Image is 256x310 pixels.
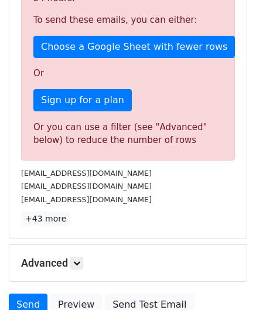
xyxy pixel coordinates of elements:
[33,67,223,80] p: Or
[33,36,235,58] a: Choose a Google Sheet with fewer rows
[21,195,152,204] small: [EMAIL_ADDRESS][DOMAIN_NAME]
[33,14,223,26] p: To send these emails, you can either:
[21,212,70,226] a: +43 more
[33,121,223,147] div: Or you can use a filter (see "Advanced" below) to reduce the number of rows
[21,169,152,178] small: [EMAIL_ADDRESS][DOMAIN_NAME]
[21,182,152,190] small: [EMAIL_ADDRESS][DOMAIN_NAME]
[33,89,132,111] a: Sign up for a plan
[21,257,235,270] h5: Advanced
[197,254,256,310] iframe: Chat Widget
